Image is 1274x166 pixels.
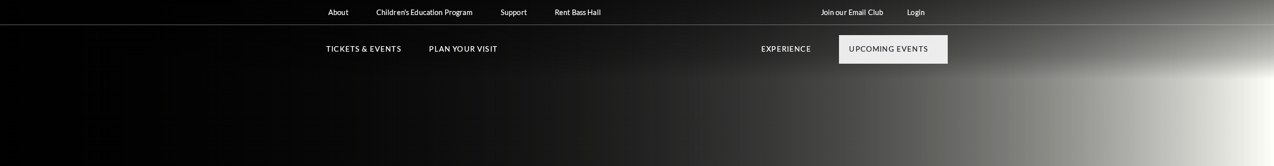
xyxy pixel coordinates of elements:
[849,43,928,61] p: Upcoming Events
[328,8,348,17] p: About
[429,43,498,61] p: Plan Your Visit
[761,43,811,61] p: Experience
[326,43,401,61] p: Tickets & Events
[555,8,601,17] p: Rent Bass Hall
[376,8,473,17] p: Children's Education Program
[501,8,527,17] p: Support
